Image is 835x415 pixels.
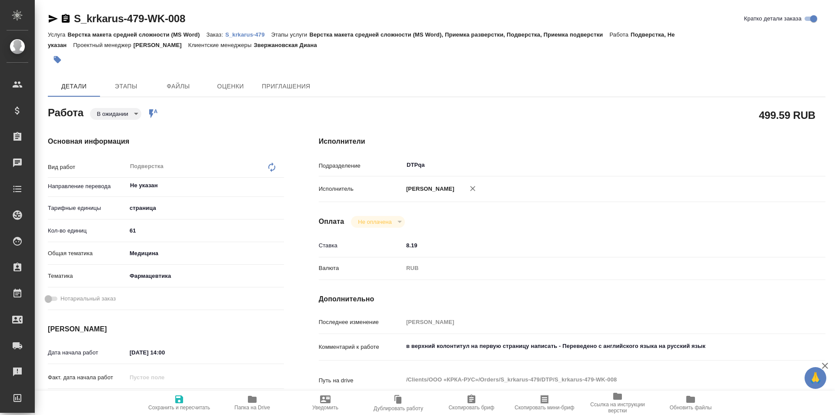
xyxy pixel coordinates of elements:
[148,405,210,411] span: Сохранить и пересчитать
[90,108,141,120] div: В ожидании
[48,31,67,38] p: Услуга
[289,391,362,415] button: Уведомить
[74,13,185,24] a: S_krkarus-479-WK-008
[134,42,188,48] p: [PERSON_NAME]
[48,50,67,69] button: Добавить тэг
[463,179,482,198] button: Удалить исполнителя
[609,31,631,38] p: Работа
[94,110,131,118] button: В ожидании
[48,163,127,172] p: Вид работ
[808,369,823,387] span: 🙏
[254,42,323,48] p: Звержановская Диана
[48,182,127,191] p: Направление перевода
[312,405,338,411] span: Уведомить
[362,391,435,415] button: Дублировать работу
[319,294,825,304] h4: Дополнительно
[210,81,251,92] span: Оценки
[53,81,95,92] span: Детали
[216,391,289,415] button: Папка на Drive
[586,402,649,414] span: Ссылка на инструкции верстки
[48,324,284,334] h4: [PERSON_NAME]
[744,14,802,23] span: Кратко детали заказа
[403,372,783,387] textarea: /Clients/ООО «КРКА-РУС»/Orders/S_krkarus-479/DTP/S_krkarus-479-WK-008
[127,371,203,384] input: Пустое поле
[48,373,127,382] p: Факт. дата начала работ
[403,185,454,193] p: [PERSON_NAME]
[127,269,284,283] div: Фармацевтика
[188,42,254,48] p: Клиентские менеджеры
[206,31,225,38] p: Заказ:
[309,31,609,38] p: Верстка макета средней сложности (MS Word), Приемка разверстки, Подверстка, Приемка подверстки
[127,246,284,261] div: Медицина
[435,391,508,415] button: Скопировать бриф
[48,249,127,258] p: Общая тематика
[319,318,403,327] p: Последнее изменение
[403,316,783,328] input: Пустое поле
[73,42,133,48] p: Проектный менеджер
[319,241,403,250] p: Ставка
[514,405,574,411] span: Скопировать мини-бриф
[127,224,284,237] input: ✎ Введи что-нибудь
[581,391,654,415] button: Ссылка на инструкции верстки
[319,185,403,193] p: Исполнитель
[374,405,423,412] span: Дублировать работу
[48,204,127,213] p: Тарифные единицы
[508,391,581,415] button: Скопировать мини-бриф
[48,13,58,24] button: Скопировать ссылку для ЯМессенджера
[319,376,403,385] p: Путь на drive
[654,391,727,415] button: Обновить файлы
[319,162,403,170] p: Подразделение
[319,136,825,147] h4: Исполнители
[105,81,147,92] span: Этапы
[403,261,783,276] div: RUB
[234,405,270,411] span: Папка на Drive
[225,31,271,38] p: S_krkarus-479
[319,264,403,273] p: Валюта
[60,294,116,303] span: Нотариальный заказ
[448,405,494,411] span: Скопировать бриф
[48,348,127,357] p: Дата начала работ
[262,81,311,92] span: Приглашения
[48,136,284,147] h4: Основная информация
[48,272,127,280] p: Тематика
[351,216,404,228] div: В ожидании
[778,164,780,166] button: Open
[48,104,83,120] h2: Работа
[127,346,203,359] input: ✎ Введи что-нибудь
[60,13,71,24] button: Скопировать ссылку
[355,218,394,226] button: Не оплачена
[279,185,281,186] button: Open
[67,31,206,38] p: Верстка макета средней сложности (MS Word)
[319,216,344,227] h4: Оплата
[157,81,199,92] span: Файлы
[805,367,826,389] button: 🙏
[759,108,815,122] h2: 499.59 RUB
[225,30,271,38] a: S_krkarus-479
[48,226,127,235] p: Кол-во единиц
[127,201,284,216] div: страница
[403,339,783,354] textarea: в верхний колонтитул на первую страницу написать - Переведено с английского языка на русский язык
[670,405,712,411] span: Обновить файлы
[271,31,310,38] p: Этапы услуги
[403,239,783,252] input: ✎ Введи что-нибудь
[319,343,403,351] p: Комментарий к работе
[143,391,216,415] button: Сохранить и пересчитать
